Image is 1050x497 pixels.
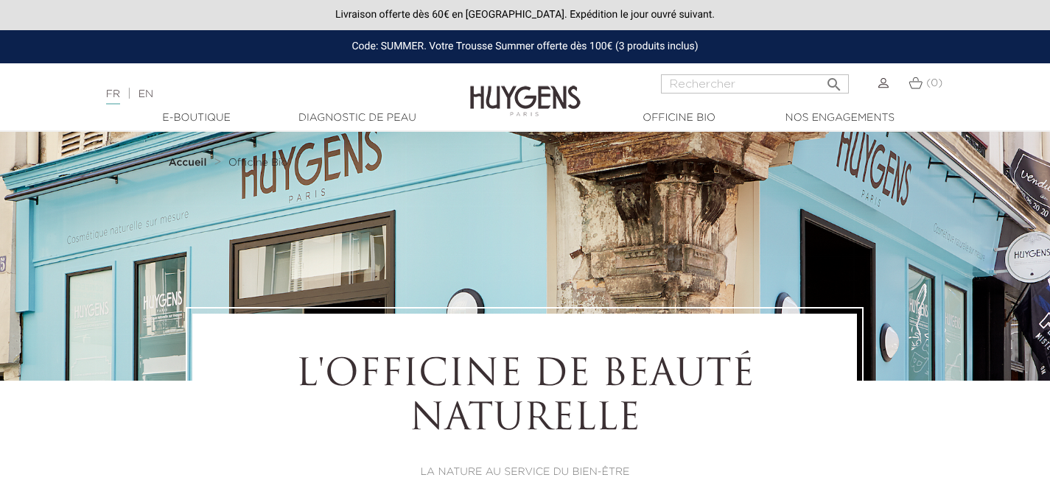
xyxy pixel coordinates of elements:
[106,89,120,105] a: FR
[169,158,207,168] strong: Accueil
[821,70,847,90] button: 
[233,354,816,443] h1: L'OFFICINE DE BEAUTÉ NATURELLE
[825,71,843,89] i: 
[284,110,431,126] a: Diagnostic de peau
[926,78,942,88] span: (0)
[169,157,210,169] a: Accueil
[233,465,816,480] p: LA NATURE AU SERVICE DU BIEN-ÊTRE
[228,158,288,168] span: Officine Bio
[470,62,581,119] img: Huygens
[606,110,753,126] a: Officine Bio
[123,110,270,126] a: E-Boutique
[766,110,914,126] a: Nos engagements
[228,157,288,169] a: Officine Bio
[99,85,427,103] div: |
[139,89,153,99] a: EN
[661,74,849,94] input: Rechercher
